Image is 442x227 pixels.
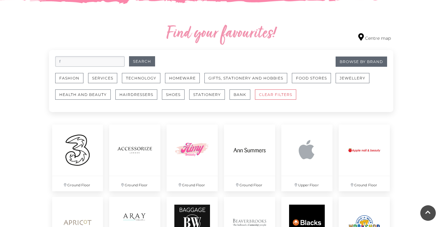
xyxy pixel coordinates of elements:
p: Ground Floor [109,176,160,191]
button: Shoes [162,89,185,100]
button: Gifts, Stationery and Hobbies [204,73,287,83]
a: Technology [122,73,165,89]
a: Browse By Brand [336,57,387,67]
button: Homeware [165,73,200,83]
a: Ground Floor [106,121,163,194]
button: Fashion [55,73,83,83]
a: Bank [230,89,255,106]
a: CLEAR FILTERS [255,89,301,106]
button: Jewellery [336,73,369,83]
h2: Find your favourites! [108,24,334,44]
button: Bank [230,89,250,100]
a: Ground Floor [336,121,393,194]
button: Health and Beauty [55,89,111,100]
button: Services [88,73,117,83]
input: Search for retailers [55,56,125,67]
button: Technology [122,73,160,83]
a: Food Stores [292,73,336,89]
p: Upper Floor [281,176,333,191]
a: Ground Floor [49,121,106,194]
a: Ground Floor [163,121,221,194]
p: Ground Floor [224,176,275,191]
button: Search [129,56,155,66]
p: Ground Floor [52,176,103,191]
a: Jewellery [336,73,374,89]
button: Food Stores [292,73,331,83]
p: Ground Floor [167,176,218,191]
a: Stationery [189,89,230,106]
a: Services [88,73,122,89]
a: Health and Beauty [55,89,115,106]
button: Stationery [189,89,225,100]
a: Centre map [358,33,391,42]
a: Homeware [165,73,204,89]
a: Upper Floor [278,121,336,194]
a: Hairdressers [115,89,162,106]
a: Fashion [55,73,88,89]
button: Hairdressers [115,89,157,100]
a: Gifts, Stationery and Hobbies [204,73,292,89]
a: Shoes [162,89,189,106]
p: Ground Floor [339,176,390,191]
button: CLEAR FILTERS [255,89,296,100]
a: Ground Floor [221,121,278,194]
